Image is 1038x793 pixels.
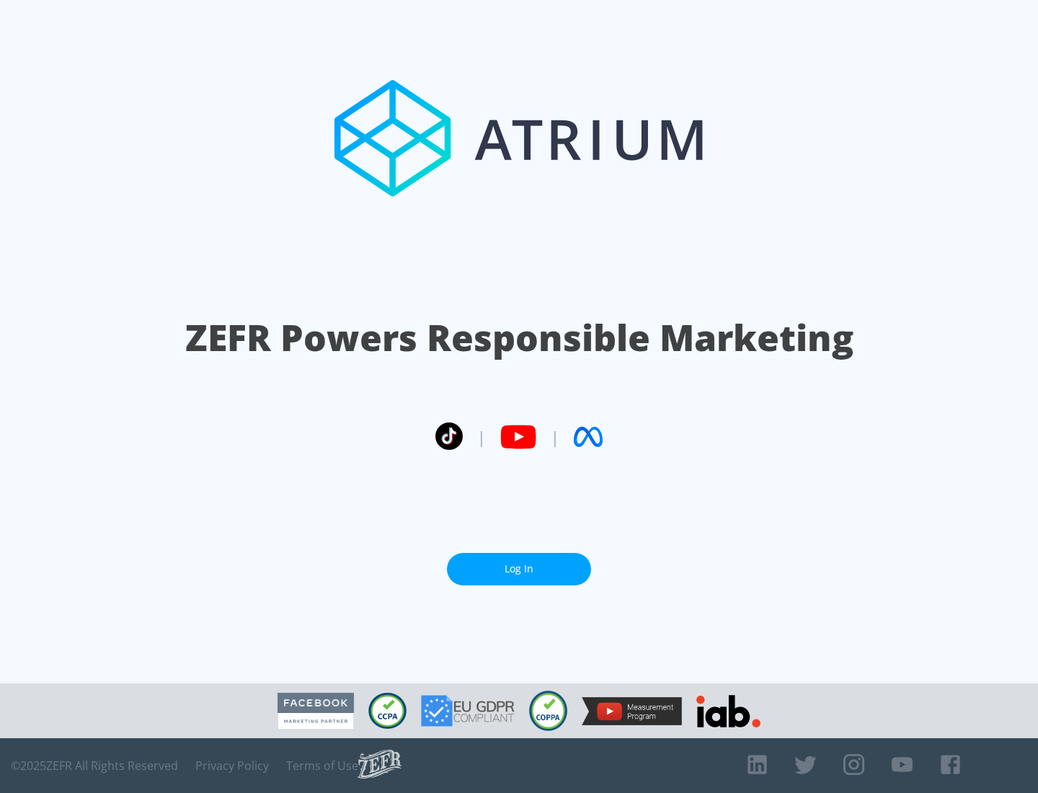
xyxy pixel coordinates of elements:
a: Privacy Policy [195,758,269,773]
img: IAB [696,695,760,727]
img: YouTube Measurement Program [582,697,682,725]
img: COPPA Compliant [529,691,567,731]
h1: ZEFR Powers Responsible Marketing [185,313,853,363]
span: © 2025 ZEFR All Rights Reserved [11,758,178,773]
a: Terms of Use [286,758,358,773]
img: GDPR Compliant [421,695,515,727]
span: | [477,426,486,448]
img: CCPA Compliant [368,693,407,729]
span: | [551,426,559,448]
a: Log In [447,553,591,585]
img: Facebook Marketing Partner [278,693,354,730]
